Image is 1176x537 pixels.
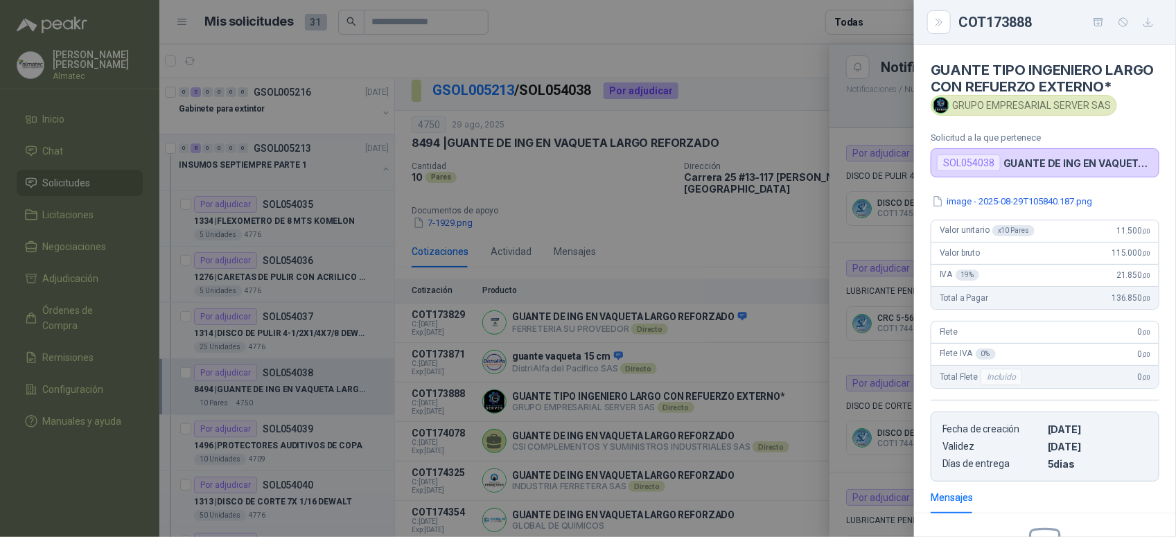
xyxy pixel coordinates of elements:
span: ,00 [1142,227,1150,235]
p: Validez [942,441,1042,452]
p: 5 dias [1048,458,1148,470]
span: 21.850 [1116,270,1150,280]
span: Total a Pagar [940,293,988,303]
span: 0 [1138,349,1150,359]
span: ,00 [1142,272,1150,279]
p: Días de entrega [942,458,1042,470]
span: ,00 [1142,351,1150,358]
div: GRUPO EMPRESARIAL SERVER SAS [931,95,1117,116]
div: SOL054038 [937,155,1001,171]
span: Valor bruto [940,248,980,258]
span: IVA [940,270,979,281]
div: COT173888 [958,11,1159,33]
div: Mensajes [931,490,973,505]
span: ,00 [1142,249,1150,257]
p: [DATE] [1048,441,1148,452]
p: [DATE] [1048,423,1148,435]
span: ,00 [1142,328,1150,336]
span: 0 [1138,327,1150,337]
span: Flete [940,327,958,337]
p: Fecha de creación [942,423,1042,435]
div: 19 % [956,270,980,281]
div: Incluido [981,369,1022,385]
button: image - 2025-08-29T105840.187.png [931,194,1094,209]
span: 11.500 [1116,226,1150,236]
span: Total Flete [940,369,1025,385]
h4: GUANTE TIPO INGENIERO LARGO CON REFUERZO EXTERNO* [931,62,1159,95]
button: Close [931,14,947,30]
span: ,00 [1142,294,1150,302]
span: Flete IVA [940,349,996,360]
span: Valor unitario [940,225,1035,236]
img: Company Logo [933,98,949,113]
span: 0 [1138,372,1150,382]
p: Solicitud a la que pertenece [931,132,1159,143]
p: GUANTE DE ING EN VAQUETA LARGO REFORZADO [1003,157,1153,169]
span: 136.850 [1112,293,1150,303]
div: x 10 Pares [992,225,1035,236]
div: 0 % [976,349,996,360]
span: 115.000 [1112,248,1150,258]
span: ,00 [1142,373,1150,381]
